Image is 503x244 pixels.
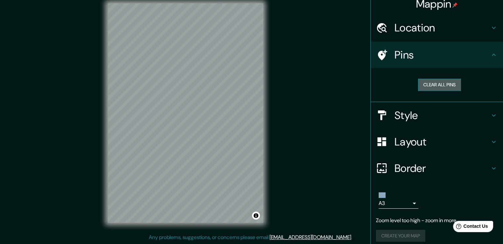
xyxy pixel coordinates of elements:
p: Zoom level too high - zoom in more [376,217,498,224]
h4: Pins [395,48,490,61]
div: A3 [379,198,418,209]
h4: Location [395,21,490,34]
button: Toggle attribution [252,212,260,220]
div: . [353,233,355,241]
div: Pins [371,42,503,68]
a: [EMAIL_ADDRESS][DOMAIN_NAME] [270,234,351,241]
h4: Style [395,109,490,122]
div: Border [371,155,503,182]
canvas: Map [108,3,263,223]
div: Style [371,102,503,129]
iframe: Help widget launcher [444,218,496,237]
div: Layout [371,129,503,155]
img: pin-icon.png [452,2,458,8]
div: Location [371,15,503,41]
label: Size [379,192,386,198]
h4: Layout [395,135,490,148]
h4: Border [395,162,490,175]
button: Clear all pins [418,79,461,91]
p: Any problems, suggestions, or concerns please email . [149,233,352,241]
div: . [352,233,353,241]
